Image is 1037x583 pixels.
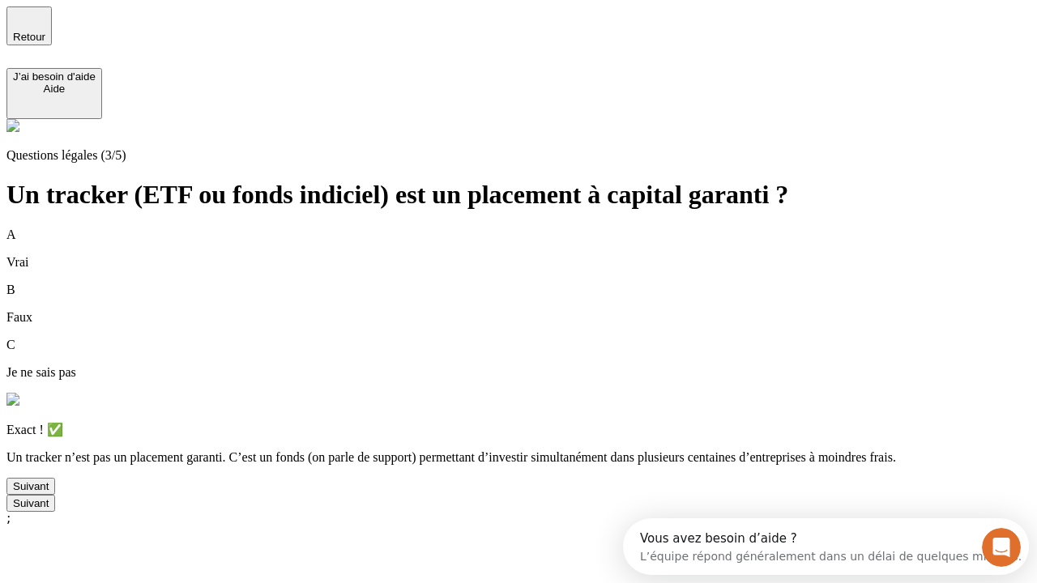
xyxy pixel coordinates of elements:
iframe: Intercom live chat [982,528,1021,567]
p: Vrai [6,255,1031,270]
p: Un tracker n’est pas un placement garanti. C’est un fonds (on parle de support) permettant d’inve... [6,450,1031,465]
h1: Un tracker (ETF ou fonds indiciel) est un placement à capital garanti ? [6,180,1031,210]
div: Suivant [13,497,49,509]
div: L’équipe répond généralement dans un délai de quelques minutes. [17,27,399,44]
img: alexis.png [6,393,19,406]
div: ; [6,512,1031,525]
p: Exact ! ✅ [6,422,1031,437]
button: J’ai besoin d'aideAide [6,68,102,119]
p: B [6,283,1031,297]
div: Vous avez besoin d’aide ? [17,14,399,27]
button: Suivant [6,478,55,495]
p: Je ne sais pas [6,365,1031,380]
span: Retour [13,31,45,43]
div: Ouvrir le Messenger Intercom [6,6,446,51]
div: Suivant [13,480,49,492]
button: Retour [6,6,52,45]
p: Faux [6,310,1031,325]
p: A [6,228,1031,242]
p: C [6,338,1031,352]
iframe: Intercom live chat discovery launcher [623,518,1029,575]
p: Questions légales (3/5) [6,148,1031,163]
div: J’ai besoin d'aide [13,70,96,83]
img: alexis.png [6,119,19,132]
div: Aide [13,83,96,95]
button: Suivant [6,495,55,512]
